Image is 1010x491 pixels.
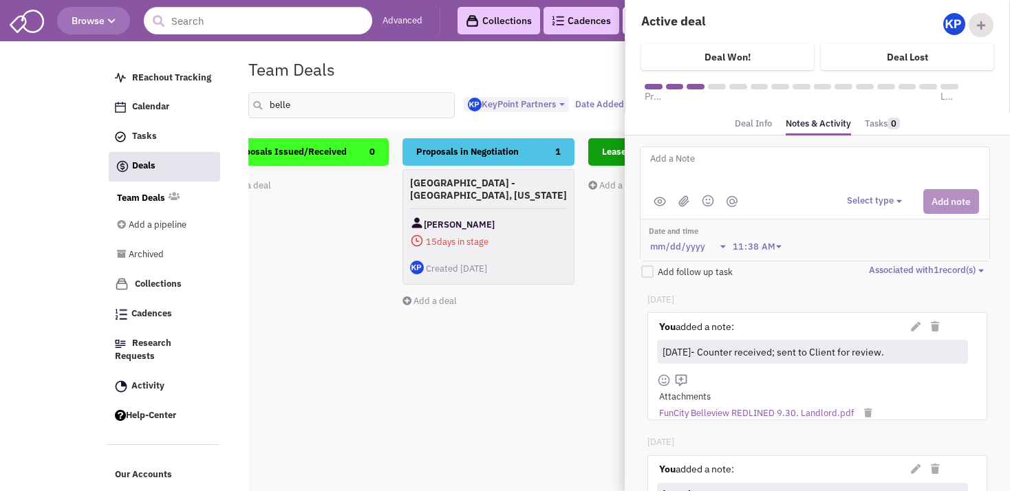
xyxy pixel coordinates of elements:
[108,94,219,120] a: Calendar
[72,14,116,27] span: Browse
[552,16,564,25] img: Cadences_logo.png
[131,308,172,320] span: Cadences
[132,72,211,83] span: REachout Tracking
[109,152,220,182] a: Deals
[888,118,900,129] span: 0
[57,7,130,34] button: Browse
[108,271,219,298] a: Collections
[410,177,567,201] h4: [GEOGRAPHIC_DATA] - [GEOGRAPHIC_DATA], [US_STATE]
[115,410,126,421] img: help.png
[468,98,482,111] img: Gp5tB00MpEGTGSMiAkF79g.png
[911,322,921,331] i: Edit Note
[115,309,127,320] img: Cadences_logo.png
[969,13,993,37] div: Add Collaborator
[230,146,347,157] span: Proposals Issued/Received
[654,197,666,206] img: public.png
[571,97,639,112] button: Date Added
[702,195,714,207] img: emoji.png
[735,114,772,134] a: Deal Info
[466,14,479,28] img: icon-collection-lavender-black.svg
[865,114,900,134] a: Tasks
[115,338,171,362] span: Research Requests
[108,65,219,91] a: REachout Tracking
[116,158,129,175] img: icon-deals.svg
[678,195,689,207] img: (jpg,png,gif,doc,docx,xls,xlsx,pdf,txt)
[659,320,734,334] label: added a note:
[115,380,127,393] img: Activity.png
[410,234,424,248] img: icon-daysinstage-red.png
[115,131,126,142] img: icon-tasks.png
[659,320,676,333] strong: You
[117,242,201,268] a: Archived
[108,462,219,488] a: Our Accounts
[887,51,928,63] h4: Deal Lost
[135,278,182,290] span: Collections
[934,264,939,276] span: 1
[144,7,372,34] input: Search
[911,464,921,474] i: Edit Note
[575,98,624,110] span: Date Added
[931,322,939,331] i: Delete Note
[108,331,219,370] a: Research Requests
[641,13,808,29] h4: Active deal
[410,216,424,230] img: Contact Image
[659,462,734,476] label: added a note:
[659,463,676,475] strong: You
[108,403,219,429] a: Help-Center
[369,138,375,166] span: 0
[424,216,495,233] span: [PERSON_NAME]
[864,408,872,417] i: Remove Attachment
[458,7,540,34] a: Collections
[602,146,663,157] span: Lease Pending
[248,61,335,78] h1: Team Deals
[660,342,963,362] div: [DATE]- Counter received; sent to Client for review.
[657,373,671,387] img: face-smile.png
[108,301,219,327] a: Cadences
[869,264,988,277] button: Associated with1record(s)
[115,102,126,113] img: Calendar.png
[647,294,987,307] p: [DATE]
[410,233,567,250] span: days in stage
[555,138,561,166] span: 1
[117,212,201,239] a: Add a pipeline
[108,373,219,400] a: Activity
[10,7,44,33] img: SmartAdmin
[847,195,906,208] button: Select type
[786,114,851,136] a: Notes & Activity
[426,263,487,274] span: Created [DATE]
[383,14,422,28] a: Advanced
[943,13,965,35] img: Gp5tB00MpEGTGSMiAkF79g.png
[941,89,958,103] span: Lease executed
[544,7,619,34] a: Cadences
[402,295,457,307] a: Add a deal
[115,277,129,291] img: icon-collection-lavender.png
[132,131,157,142] span: Tasks
[649,226,788,237] label: Date and time
[645,89,663,103] span: Prospective Sites
[659,407,854,420] a: FunCity Belleview REDLINED 9.30. Landlord.pdf
[108,124,219,150] a: Tasks
[132,101,169,113] span: Calendar
[248,92,455,118] input: Search deals
[468,98,556,110] span: KeyPoint Partners
[426,236,437,248] span: 15
[115,469,172,481] span: Our Accounts
[659,391,711,404] label: Attachments
[705,51,751,63] h4: Deal Won!
[416,146,519,157] span: Proposals in Negotiation
[658,266,733,278] span: Add follow up task
[464,97,569,113] button: KeyPoint Partners
[727,196,738,207] img: mantion.png
[588,179,643,191] a: Add a deal
[931,464,939,474] i: Delete Note
[674,373,688,387] img: mdi_comment-add-outline.png
[115,340,126,348] img: Research.png
[131,380,164,391] span: Activity
[117,192,165,205] a: Team Deals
